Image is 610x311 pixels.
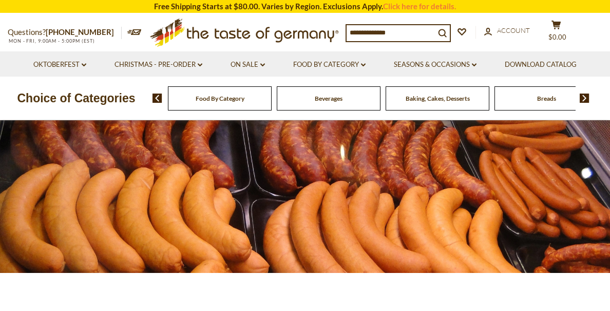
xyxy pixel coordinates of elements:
[505,59,577,70] a: Download Catalog
[315,95,342,102] a: Beverages
[484,25,530,36] a: Account
[293,59,366,70] a: Food By Category
[8,26,122,39] p: Questions?
[33,59,86,70] a: Oktoberfest
[153,94,162,103] img: previous arrow
[394,59,476,70] a: Seasons & Occasions
[46,27,114,36] a: [PHONE_NUMBER]
[115,59,202,70] a: Christmas - PRE-ORDER
[383,2,456,11] a: Click here for details.
[497,26,530,34] span: Account
[406,95,470,102] a: Baking, Cakes, Desserts
[8,38,95,44] span: MON - FRI, 9:00AM - 5:00PM (EST)
[231,59,265,70] a: On Sale
[537,95,556,102] a: Breads
[548,33,566,41] span: $0.00
[541,20,571,46] button: $0.00
[580,94,589,103] img: next arrow
[196,95,244,102] a: Food By Category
